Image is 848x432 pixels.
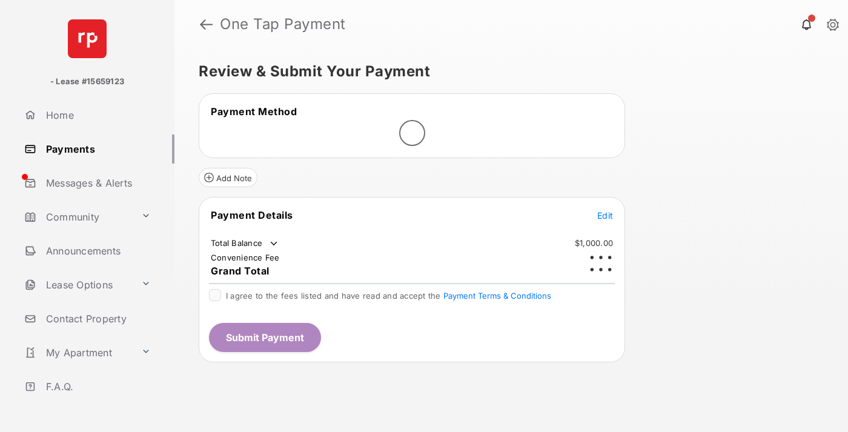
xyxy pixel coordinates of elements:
[19,270,136,299] a: Lease Options
[199,64,814,79] h5: Review & Submit Your Payment
[209,323,321,352] button: Submit Payment
[19,135,174,164] a: Payments
[220,17,346,32] strong: One Tap Payment
[19,202,136,231] a: Community
[19,168,174,198] a: Messages & Alerts
[210,238,280,250] td: Total Balance
[19,372,174,401] a: F.A.Q.
[443,291,551,301] button: I agree to the fees listed and have read and accept the
[574,238,614,248] td: $1,000.00
[211,209,293,221] span: Payment Details
[226,291,551,301] span: I agree to the fees listed and have read and accept the
[50,76,124,88] p: - Lease #15659123
[210,252,280,263] td: Convenience Fee
[597,209,613,221] button: Edit
[19,338,136,367] a: My Apartment
[68,19,107,58] img: svg+xml;base64,PHN2ZyB4bWxucz0iaHR0cDovL3d3dy53My5vcmcvMjAwMC9zdmciIHdpZHRoPSI2NCIgaGVpZ2h0PSI2NC...
[199,168,257,187] button: Add Note
[19,304,174,333] a: Contact Property
[211,265,270,277] span: Grand Total
[19,101,174,130] a: Home
[19,236,174,265] a: Announcements
[597,210,613,221] span: Edit
[211,105,297,118] span: Payment Method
